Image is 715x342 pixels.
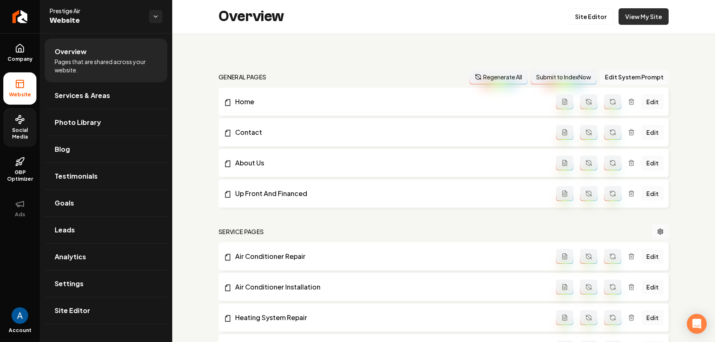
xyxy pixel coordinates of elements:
a: Edit [641,125,664,140]
img: Rebolt Logo [12,10,28,23]
a: Social Media [3,108,36,147]
span: Photo Library [55,117,101,127]
a: Site Editor [568,8,614,25]
span: Prestige Air [50,7,142,15]
button: Submit to IndexNow [531,69,597,84]
span: Ads [12,211,29,218]
span: Services & Areas [55,91,110,100]
a: Up Front And Financed [224,189,556,199]
span: Pages that are shared across your website. [55,57,157,74]
button: Add admin page prompt [556,155,573,170]
a: GBP Optimizer [3,150,36,189]
span: Blog [55,144,70,154]
a: Analytics [45,244,167,270]
button: Edit System Prompt [600,69,669,84]
a: Photo Library [45,109,167,136]
h2: general pages [219,73,267,81]
button: Add admin page prompt [556,94,573,109]
a: Leads [45,217,167,243]
a: Edit [641,280,664,294]
a: Air Conditioner Installation [224,282,556,292]
button: Add admin page prompt [556,310,573,325]
a: Goals [45,190,167,216]
a: Air Conditioner Repair [224,251,556,261]
a: Blog [45,136,167,163]
a: Edit [641,155,664,170]
span: Account [9,327,31,334]
a: Heating System Repair [224,313,556,323]
span: Overview [55,47,87,57]
a: Settings [45,270,167,297]
button: Add admin page prompt [556,280,573,294]
div: Open Intercom Messenger [687,314,707,334]
a: Services & Areas [45,82,167,109]
span: Settings [55,279,84,289]
a: Edit [641,249,664,264]
button: Ads [3,192,36,225]
a: Edit [641,310,664,325]
span: Goals [55,198,74,208]
span: Leads [55,225,75,235]
a: Site Editor [45,297,167,324]
h2: Overview [219,8,284,25]
a: Edit [641,94,664,109]
span: Social Media [3,127,36,140]
a: About Us [224,158,556,168]
button: Regenerate All [469,69,527,84]
a: Edit [641,186,664,201]
a: Contact [224,127,556,137]
a: Testimonials [45,163,167,189]
button: Add admin page prompt [556,125,573,140]
span: Website [50,15,142,26]
button: Add admin page prompt [556,186,573,201]
button: Open user button [12,307,28,324]
img: Andrew Magana [12,307,28,324]
span: Website [6,91,34,98]
button: Add admin page prompt [556,249,573,264]
span: GBP Optimizer [3,169,36,182]
span: Analytics [55,252,86,262]
span: Site Editor [55,306,90,316]
a: View My Site [619,8,669,25]
a: Company [3,37,36,69]
a: Home [224,97,556,107]
span: Testimonials [55,171,98,181]
h2: Service Pages [219,227,264,236]
span: Company [4,56,36,62]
